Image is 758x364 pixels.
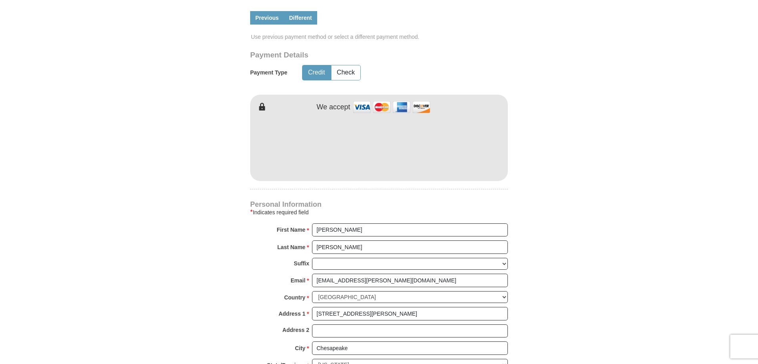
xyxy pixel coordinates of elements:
[278,242,306,253] strong: Last Name
[250,208,508,217] div: Indicates required field
[250,11,284,25] a: Previous
[277,224,305,235] strong: First Name
[250,51,452,60] h3: Payment Details
[284,11,317,25] a: Different
[279,308,306,319] strong: Address 1
[282,324,309,335] strong: Address 2
[295,343,305,354] strong: City
[291,275,305,286] strong: Email
[302,65,331,80] button: Credit
[317,103,350,112] h4: We accept
[250,69,287,76] h5: Payment Type
[284,292,306,303] strong: Country
[251,33,509,41] span: Use previous payment method or select a different payment method.
[331,65,360,80] button: Check
[294,258,309,269] strong: Suffix
[352,99,431,116] img: credit cards accepted
[250,201,508,208] h4: Personal Information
